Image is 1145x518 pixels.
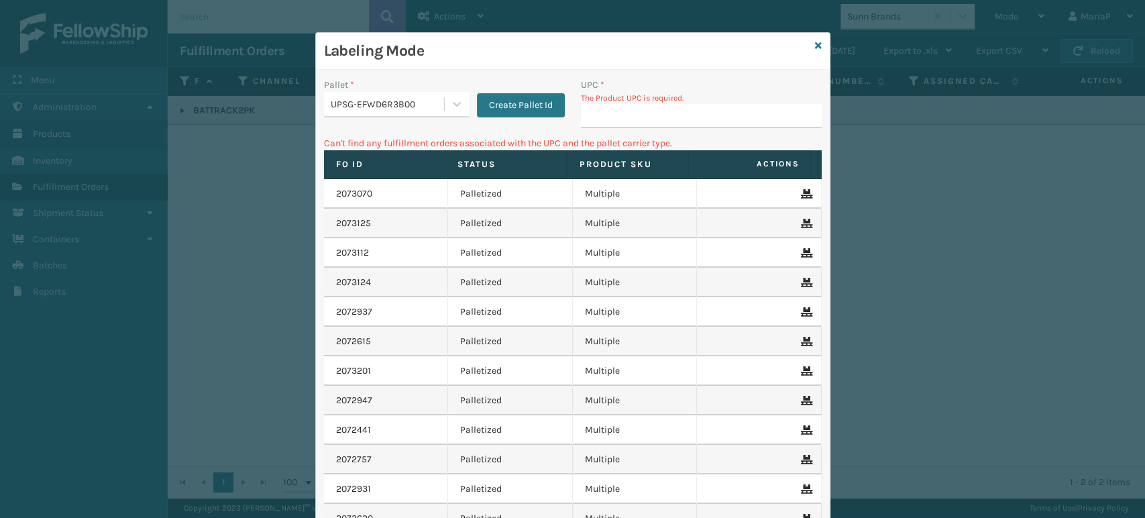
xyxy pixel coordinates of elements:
[573,179,698,209] td: Multiple
[448,179,573,209] td: Palletized
[801,396,809,405] i: Remove From Pallet
[801,337,809,346] i: Remove From Pallet
[693,153,808,175] span: Actions
[573,268,698,297] td: Multiple
[336,158,433,170] label: Fo Id
[336,335,371,348] a: 2072615
[448,297,573,327] td: Palletized
[448,238,573,268] td: Palletized
[801,189,809,199] i: Remove From Pallet
[336,246,369,260] a: 2073112
[336,364,371,378] a: 2073201
[331,97,445,111] div: UPSG-EFWD6R3B00
[573,297,698,327] td: Multiple
[573,445,698,474] td: Multiple
[448,209,573,238] td: Palletized
[448,474,573,504] td: Palletized
[336,394,372,407] a: 2072947
[336,217,371,230] a: 2073125
[448,386,573,415] td: Palletized
[801,455,809,464] i: Remove From Pallet
[801,425,809,435] i: Remove From Pallet
[324,136,822,150] p: Can't find any fulfillment orders associated with the UPC and the pallet carrier type.
[573,474,698,504] td: Multiple
[448,415,573,445] td: Palletized
[801,278,809,287] i: Remove From Pallet
[448,327,573,356] td: Palletized
[324,78,354,92] label: Pallet
[801,366,809,376] i: Remove From Pallet
[573,356,698,386] td: Multiple
[477,93,565,117] button: Create Pallet Id
[457,158,555,170] label: Status
[801,219,809,228] i: Remove From Pallet
[448,268,573,297] td: Palletized
[573,386,698,415] td: Multiple
[573,327,698,356] td: Multiple
[580,158,677,170] label: Product SKU
[801,484,809,494] i: Remove From Pallet
[801,248,809,258] i: Remove From Pallet
[336,187,372,201] a: 2073070
[336,305,372,319] a: 2072937
[336,453,372,466] a: 2072757
[336,482,371,496] a: 2072931
[324,41,810,61] h3: Labeling Mode
[573,415,698,445] td: Multiple
[581,78,604,92] label: UPC
[336,423,371,437] a: 2072441
[448,356,573,386] td: Palletized
[448,445,573,474] td: Palletized
[581,92,822,104] p: The Product UPC is required.
[336,276,371,289] a: 2073124
[573,238,698,268] td: Multiple
[573,209,698,238] td: Multiple
[801,307,809,317] i: Remove From Pallet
